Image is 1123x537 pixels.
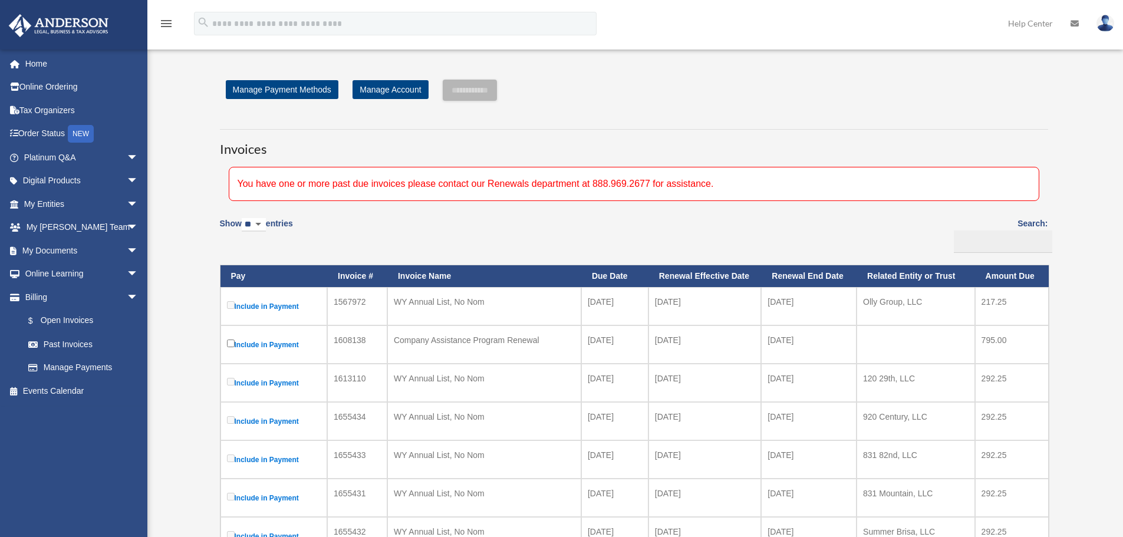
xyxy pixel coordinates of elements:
[581,402,648,440] td: [DATE]
[5,14,112,37] img: Anderson Advisors Platinum Portal
[227,490,321,505] label: Include in Payment
[394,447,575,463] div: WY Annual List, No Nom
[1096,15,1114,32] img: User Pic
[8,146,156,169] a: Platinum Q&Aarrow_drop_down
[975,265,1049,287] th: Amount Due: activate to sort column ascending
[394,370,575,387] div: WY Annual List, No Nom
[327,440,387,479] td: 1655433
[857,440,975,479] td: 831 82nd, LLC
[327,287,387,325] td: 1567972
[857,287,975,325] td: Olly Group, LLC
[761,287,857,325] td: [DATE]
[35,314,41,328] span: $
[648,479,762,517] td: [DATE]
[220,265,328,287] th: Pay: activate to sort column descending
[387,265,581,287] th: Invoice Name: activate to sort column ascending
[648,265,762,287] th: Renewal Effective Date: activate to sort column ascending
[8,75,156,99] a: Online Ordering
[8,192,156,216] a: My Entitiesarrow_drop_down
[8,98,156,122] a: Tax Organizers
[950,216,1048,253] label: Search:
[394,408,575,425] div: WY Annual List, No Nom
[761,265,857,287] th: Renewal End Date: activate to sort column ascending
[975,402,1049,440] td: 292.25
[242,218,266,232] select: Showentries
[353,80,428,99] a: Manage Account
[197,16,210,29] i: search
[327,479,387,517] td: 1655431
[327,265,387,287] th: Invoice #: activate to sort column ascending
[648,440,762,479] td: [DATE]
[581,265,648,287] th: Due Date: activate to sort column ascending
[68,125,94,143] div: NEW
[8,379,156,403] a: Events Calendar
[648,364,762,402] td: [DATE]
[227,378,235,386] input: Include in Payment
[394,485,575,502] div: WY Annual List, No Nom
[227,340,235,347] input: Include in Payment
[581,287,648,325] td: [DATE]
[761,402,857,440] td: [DATE]
[227,375,321,390] label: Include in Payment
[857,364,975,402] td: 120 29th, LLC
[327,402,387,440] td: 1655434
[975,440,1049,479] td: 292.25
[127,239,150,263] span: arrow_drop_down
[8,285,150,309] a: Billingarrow_drop_down
[857,479,975,517] td: 831 Mountain, LLC
[159,21,173,31] a: menu
[8,239,156,262] a: My Documentsarrow_drop_down
[227,337,321,352] label: Include in Payment
[975,364,1049,402] td: 292.25
[227,299,321,314] label: Include in Payment
[227,416,235,424] input: Include in Payment
[975,287,1049,325] td: 217.25
[17,309,144,333] a: $Open Invoices
[327,364,387,402] td: 1613110
[857,265,975,287] th: Related Entity or Trust: activate to sort column ascending
[226,80,338,99] a: Manage Payment Methods
[159,17,173,31] i: menu
[127,216,150,240] span: arrow_drop_down
[761,364,857,402] td: [DATE]
[127,262,150,286] span: arrow_drop_down
[17,356,150,380] a: Manage Payments
[127,146,150,170] span: arrow_drop_down
[220,216,293,243] label: Show entries
[648,402,762,440] td: [DATE]
[17,332,150,356] a: Past Invoices
[857,402,975,440] td: 920 Century, LLC
[761,479,857,517] td: [DATE]
[227,452,321,467] label: Include in Payment
[229,167,1039,201] div: You have one or more past due invoices please contact our Renewals department at 888.969.2677 for...
[227,493,235,500] input: Include in Payment
[8,262,156,286] a: Online Learningarrow_drop_down
[8,122,156,146] a: Order StatusNEW
[394,332,575,348] div: Company Assistance Program Renewal
[648,287,762,325] td: [DATE]
[761,440,857,479] td: [DATE]
[975,479,1049,517] td: 292.25
[227,454,235,462] input: Include in Payment
[127,285,150,309] span: arrow_drop_down
[227,414,321,429] label: Include in Payment
[327,325,387,364] td: 1608138
[954,230,1052,253] input: Search:
[8,52,156,75] a: Home
[648,325,762,364] td: [DATE]
[127,192,150,216] span: arrow_drop_down
[581,364,648,402] td: [DATE]
[581,440,648,479] td: [DATE]
[394,294,575,310] div: WY Annual List, No Nom
[220,129,1048,159] h3: Invoices
[8,169,156,193] a: Digital Productsarrow_drop_down
[127,169,150,193] span: arrow_drop_down
[227,301,235,309] input: Include in Payment
[8,216,156,239] a: My [PERSON_NAME] Teamarrow_drop_down
[761,325,857,364] td: [DATE]
[975,325,1049,364] td: 795.00
[581,325,648,364] td: [DATE]
[581,479,648,517] td: [DATE]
